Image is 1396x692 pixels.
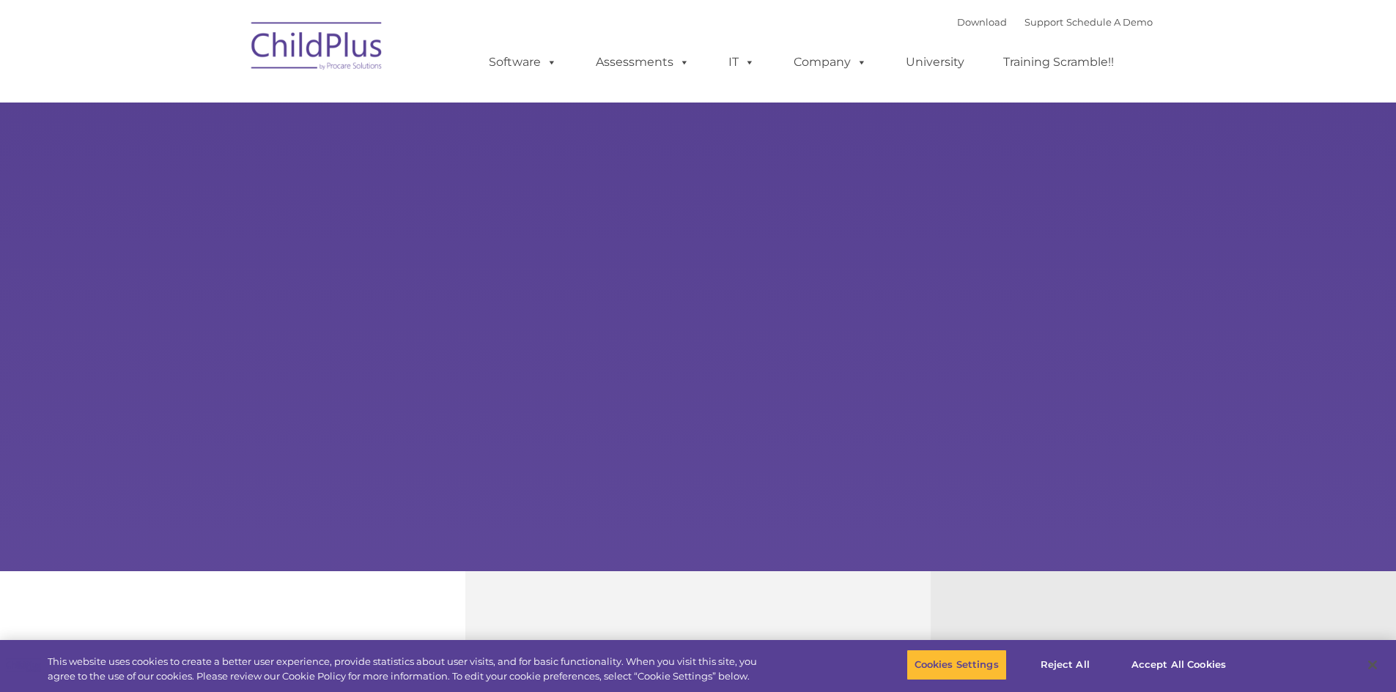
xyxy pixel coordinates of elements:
button: Accept All Cookies [1123,650,1234,680]
a: Training Scramble!! [989,48,1129,77]
button: Reject All [1019,650,1111,680]
a: Software [474,48,572,77]
button: Close [1356,649,1389,681]
a: Support [1024,16,1063,28]
img: ChildPlus by Procare Solutions [244,12,391,85]
a: Company [779,48,882,77]
a: IT [714,48,769,77]
a: Schedule A Demo [1066,16,1153,28]
font: | [957,16,1153,28]
a: Assessments [581,48,704,77]
a: University [891,48,979,77]
div: This website uses cookies to create a better user experience, provide statistics about user visit... [48,655,768,683]
a: Download [957,16,1007,28]
button: Cookies Settings [906,650,1007,680]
